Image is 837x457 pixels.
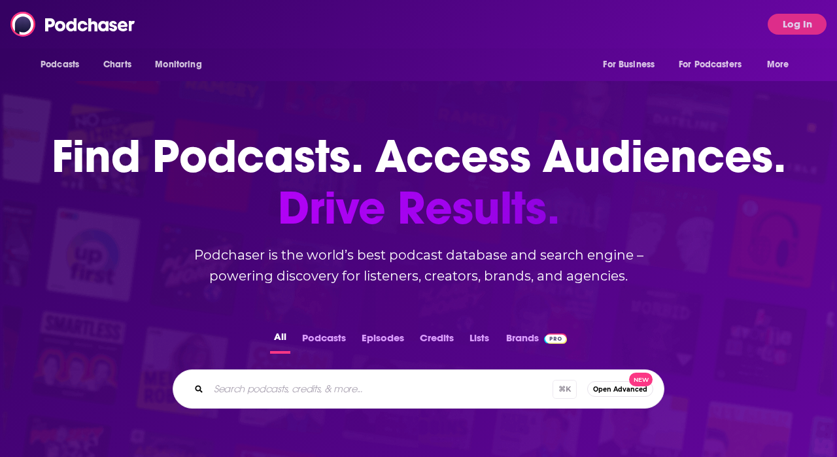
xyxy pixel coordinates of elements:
span: For Business [603,56,655,74]
img: Podchaser Pro [544,333,567,344]
button: Podcasts [298,328,350,354]
div: Search podcasts, credits, & more... [173,369,664,409]
button: open menu [146,52,218,77]
button: Lists [466,328,493,354]
button: open menu [31,52,96,77]
span: ⌘ K [553,380,577,399]
span: Monitoring [155,56,201,74]
button: Episodes [358,328,408,354]
span: Charts [103,56,131,74]
button: All [270,328,290,354]
span: Drive Results. [52,182,786,234]
button: Credits [416,328,458,354]
span: More [767,56,789,74]
img: Podchaser - Follow, Share and Rate Podcasts [10,12,136,37]
span: New [629,373,653,386]
button: open menu [670,52,760,77]
span: Open Advanced [593,386,647,393]
button: Open AdvancedNew [587,381,653,397]
h2: Podchaser is the world’s best podcast database and search engine – powering discovery for listene... [157,245,680,286]
span: For Podcasters [679,56,742,74]
a: BrandsPodchaser Pro [506,328,567,354]
input: Search podcasts, credits, & more... [209,379,553,399]
button: open menu [594,52,671,77]
button: open menu [758,52,806,77]
a: Charts [95,52,139,77]
span: Podcasts [41,56,79,74]
button: Log In [768,14,827,35]
h1: Find Podcasts. Access Audiences. [52,131,786,234]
